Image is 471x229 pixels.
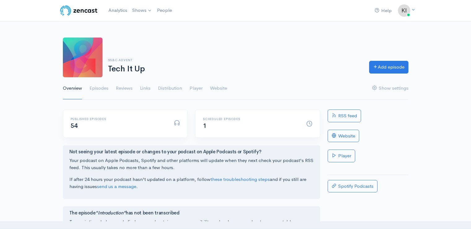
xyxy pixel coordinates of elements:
p: If after 24 hours your podcast hasn't updated on a platform, follow and if you still are having i... [69,176,314,190]
h4: Not seeing your latest episode or changes to your podcast on Apple Podcasts or Spotify? [69,149,314,155]
h1: Tech It Up [108,65,362,74]
h6: Published episodes [71,117,167,121]
span: 1 [203,122,207,130]
p: Transcriptions help people find your podcast, increase accessibility and make your podcast more q... [69,218,314,226]
a: Reviews [116,77,133,100]
a: Show settings [372,77,408,100]
a: Website [210,77,227,100]
p: Your podcast on Apple Podcasts, Spotify and other platforms will update when they next check your... [69,157,314,171]
a: Player [328,150,355,162]
a: Links [140,77,150,100]
a: send us a message [97,183,136,189]
a: Help [372,4,394,17]
span: 54 [71,122,78,130]
a: Episodes [89,77,108,100]
a: Distribution [158,77,182,100]
a: these troubleshooting steps [211,176,270,182]
img: ZenCast Logo [59,4,98,17]
img: ... [398,4,410,17]
a: Add episode [369,61,408,74]
a: Website [328,130,359,142]
h6: Scheduled episodes [203,117,299,121]
a: Player [190,77,203,100]
a: People [155,4,174,17]
a: Overview [63,77,82,100]
h6: SS&C Advent [108,58,362,62]
a: RSS feed [328,110,361,122]
a: Analytics [106,4,130,17]
i: "Introduction" [95,210,126,216]
a: Shows [130,4,155,17]
a: Spotify Podcasts [328,180,377,193]
iframe: gist-messenger-bubble-iframe [450,208,465,223]
h4: The episode has not been transcribed [69,210,314,216]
